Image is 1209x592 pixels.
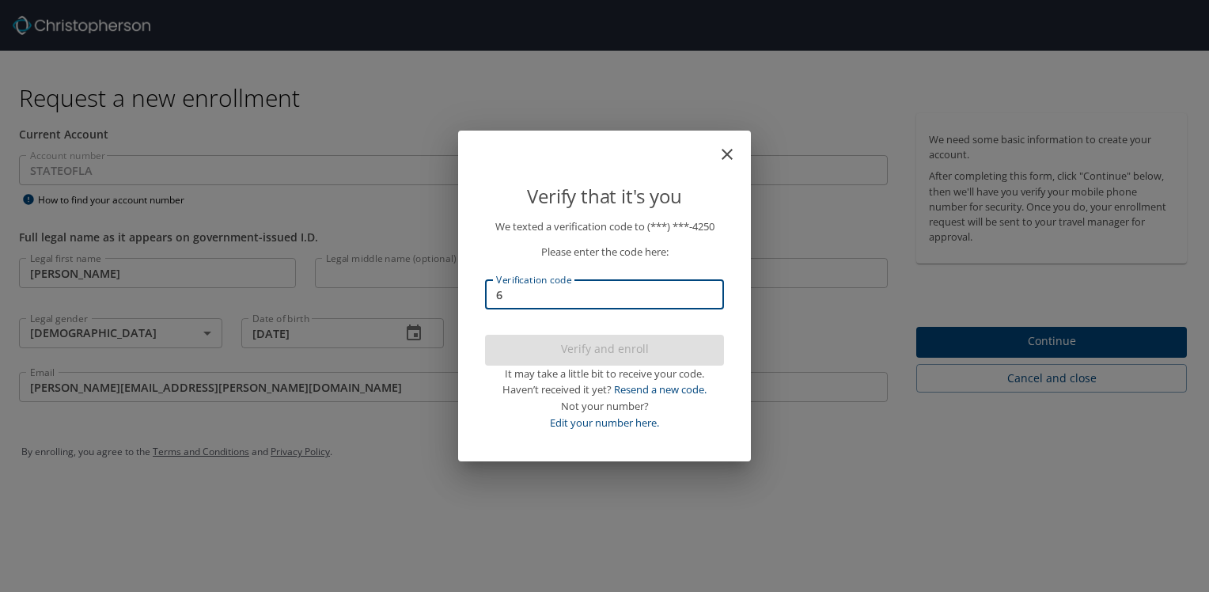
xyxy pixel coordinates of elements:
a: Edit your number here. [550,416,659,430]
button: close [726,137,745,156]
a: Resend a new code. [614,382,707,397]
div: It may take a little bit to receive your code. [485,366,724,382]
p: We texted a verification code to (***) ***- 4250 [485,218,724,235]
div: Haven’t received it yet? [485,381,724,398]
div: Not your number? [485,398,724,415]
p: Verify that it's you [485,181,724,211]
p: Please enter the code here: [485,244,724,260]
